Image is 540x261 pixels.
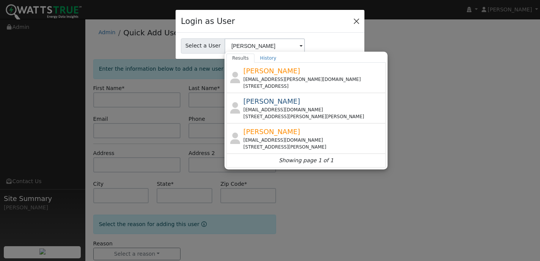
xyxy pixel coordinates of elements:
[243,97,300,105] span: [PERSON_NAME]
[181,15,235,27] h4: Login as User
[243,113,384,120] div: [STREET_ADDRESS][PERSON_NAME][PERSON_NAME]
[243,83,384,90] div: [STREET_ADDRESS]
[181,38,225,54] span: Select a User
[351,16,362,26] button: Close
[243,137,384,144] div: [EMAIL_ADDRESS][DOMAIN_NAME]
[243,144,384,150] div: [STREET_ADDRESS][PERSON_NAME]
[279,157,333,165] i: Showing page 1 of 1
[243,128,300,136] span: [PERSON_NAME]
[243,106,384,113] div: [EMAIL_ADDRESS][DOMAIN_NAME]
[243,76,384,83] div: [EMAIL_ADDRESS][PERSON_NAME][DOMAIN_NAME]
[243,67,300,75] span: [PERSON_NAME]
[226,54,254,63] a: Results
[254,54,282,63] a: History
